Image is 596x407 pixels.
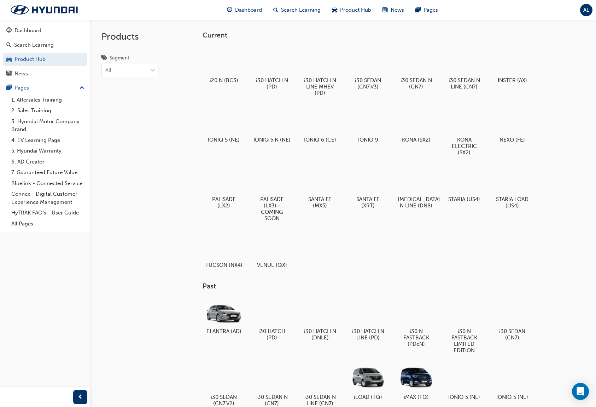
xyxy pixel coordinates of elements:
span: Pages [423,6,438,14]
a: 1. Aftersales Training [8,94,87,105]
h5: IONIQ 5 (NE) [446,394,483,400]
h5: PALISADE (LX2) [205,196,243,209]
a: IONIQ 5 N (NE) [251,104,293,145]
h5: i30 HATCH N LINE (PD) [350,328,387,341]
a: 5. Hyundai Warranty [8,145,87,156]
h5: i30 N FASTBACK LIMITED EDITION [446,328,483,354]
a: [MEDICAL_DATA] N LINE (DN8) [395,164,437,211]
h5: PALISADE (LX3) - COMING SOON [253,196,291,222]
div: All [105,67,111,75]
h5: STARIA (US4) [446,196,483,202]
a: 4. EV Learning Page [8,135,87,146]
a: NEXO (FE) [491,104,533,145]
a: IONIQ 9 [347,104,389,145]
span: News [391,6,404,14]
a: i30 SEDAN (CN7.V3) [347,45,389,92]
h2: Products [101,31,158,42]
h5: NEXO (FE) [494,137,531,143]
a: i30 SEDAN N LINE (CN7) [443,45,485,92]
h5: i30 HATCH (PD) [253,328,291,341]
h5: iMAX (TQ) [398,394,435,400]
a: Dashboard [3,24,87,37]
h5: i30 SEDAN N (CN7) [398,77,435,90]
span: guage-icon [227,6,232,15]
span: up-icon [80,84,84,93]
h3: Current [203,31,585,39]
a: i30 HATCH N (PD) [251,45,293,92]
a: i30 HATCH N (DNLE) [299,296,341,344]
h5: iLOAD (TQ) [350,394,387,400]
a: i30 HATCH (PD) [251,296,293,344]
h5: KONA ELECTRIC (SX2) [446,137,483,156]
h5: i30 SEDAN N (CN7) [253,394,291,407]
h5: SANTA FE (MX5) [302,196,339,209]
div: Pages [14,84,29,92]
a: search-iconSearch Learning [268,3,326,17]
h5: STARIA LOAD (US4) [494,196,531,209]
h5: i30 HATCH N (DNLE) [302,328,339,341]
a: i30 SEDAN N (CN7) [395,45,437,92]
a: Trak [4,2,85,17]
span: news-icon [382,6,388,15]
a: 7. Guaranteed Future Value [8,167,87,178]
a: VENUE (QX) [251,230,293,271]
div: Open Intercom Messenger [572,383,589,400]
h5: INSTER (AX) [494,77,531,84]
span: pages-icon [415,6,421,15]
h5: i30 SEDAN N LINE (CN7) [302,394,339,407]
h5: i30 HATCH N LINE MHEV (PD) [302,77,339,96]
span: pages-icon [6,85,12,91]
span: down-icon [150,66,155,75]
span: Product Hub [340,6,371,14]
a: Search Learning [3,39,87,52]
span: car-icon [332,6,337,15]
a: STARIA (US4) [443,164,485,205]
a: news-iconNews [377,3,410,17]
span: prev-icon [78,393,83,402]
a: IONIQ 5 (NE) [443,362,485,403]
div: Search Learning [14,41,54,49]
h3: Past [203,282,585,290]
a: 3. Hyundai Motor Company Brand [8,116,87,135]
a: iMAX (TQ) [395,362,437,403]
a: KONA ELECTRIC (SX2) [443,104,485,158]
button: AL [580,4,592,16]
a: STARIA LOAD (US4) [491,164,533,211]
button: Pages [3,81,87,94]
span: car-icon [6,56,12,63]
a: i30 N FASTBACK (PDeN) [395,296,437,350]
div: Dashboard [14,27,41,35]
h5: i30 SEDAN (CN7.V3) [350,77,387,90]
span: AL [583,6,589,14]
button: DashboardSearch LearningProduct HubNews [3,23,87,81]
a: ELANTRA (AD) [203,296,245,337]
h5: i30 HATCH N (PD) [253,77,291,90]
a: i30 N FASTBACK LIMITED EDITION [443,296,485,356]
span: Search Learning [281,6,321,14]
h5: SANTA FE (XRT) [350,196,387,209]
h5: i30 SEDAN (CN7.V2) [205,394,243,407]
h5: IONIQ 5 (NE) [205,137,243,143]
h5: KONA (SX2) [398,137,435,143]
span: news-icon [6,71,12,77]
a: i20 N (BC3) [203,45,245,86]
a: IONIQ 6 (CE) [299,104,341,145]
a: IONIQ 5 (NE) [491,362,533,403]
h5: i30 N FASTBACK (PDeN) [398,328,435,347]
a: All Pages [8,218,87,229]
h5: IONIQ 5 N (NE) [253,137,291,143]
a: SANTA FE (MX5) [299,164,341,211]
h5: i30 SEDAN (CN7) [494,328,531,341]
a: News [3,67,87,80]
span: search-icon [6,42,11,48]
h5: TUCSON (NX4) [205,262,243,268]
a: 2. Sales Training [8,105,87,116]
a: i30 HATCH N LINE (PD) [347,296,389,344]
h5: IONIQ 5 (NE) [494,394,531,400]
a: INSTER (AX) [491,45,533,86]
a: Product Hub [3,53,87,66]
a: KONA (SX2) [395,104,437,145]
h5: VENUE (QX) [253,262,291,268]
span: Dashboard [235,6,262,14]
